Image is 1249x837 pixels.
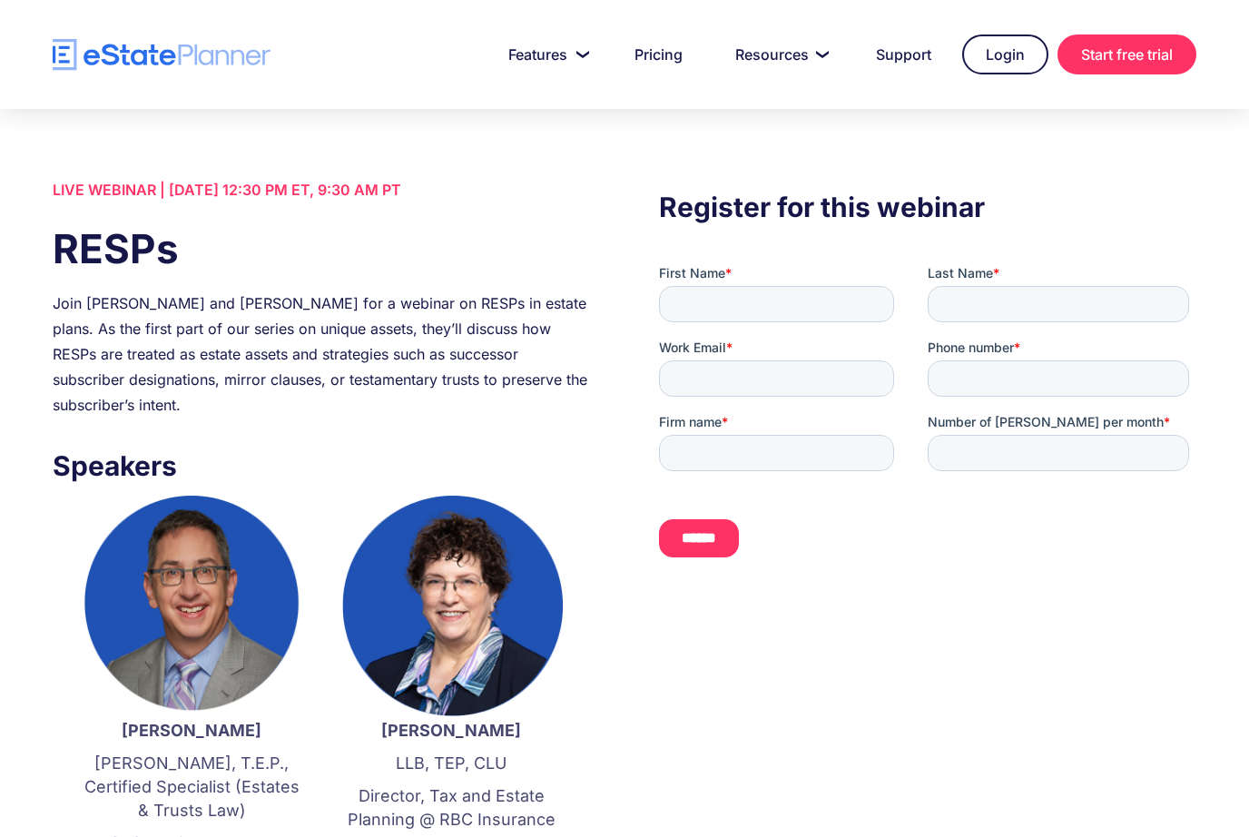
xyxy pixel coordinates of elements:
a: Login [962,34,1048,74]
strong: [PERSON_NAME] [122,721,261,740]
h3: Register for this webinar [659,186,1196,228]
a: home [53,39,270,71]
h3: Speakers [53,445,590,487]
a: Support [854,36,953,73]
a: Features [487,36,604,73]
p: [PERSON_NAME], T.E.P., Certified Specialist (Estates & Trusts Law) [80,752,303,822]
a: Resources [713,36,845,73]
div: Join [PERSON_NAME] and [PERSON_NAME] for a webinar on RESPs in estate plans. As the first part of... [53,290,590,418]
p: LLB, TEP, CLU [339,752,563,775]
p: Director, Tax and Estate Planning @ RBC Insurance [339,784,563,832]
div: LIVE WEBINAR | [DATE] 12:30 PM ET, 9:30 AM PT [53,177,590,202]
h1: RESPs [53,221,590,277]
a: Pricing [613,36,704,73]
a: Start free trial [1057,34,1196,74]
iframe: Form 0 [659,264,1196,589]
strong: [PERSON_NAME] [381,721,521,740]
